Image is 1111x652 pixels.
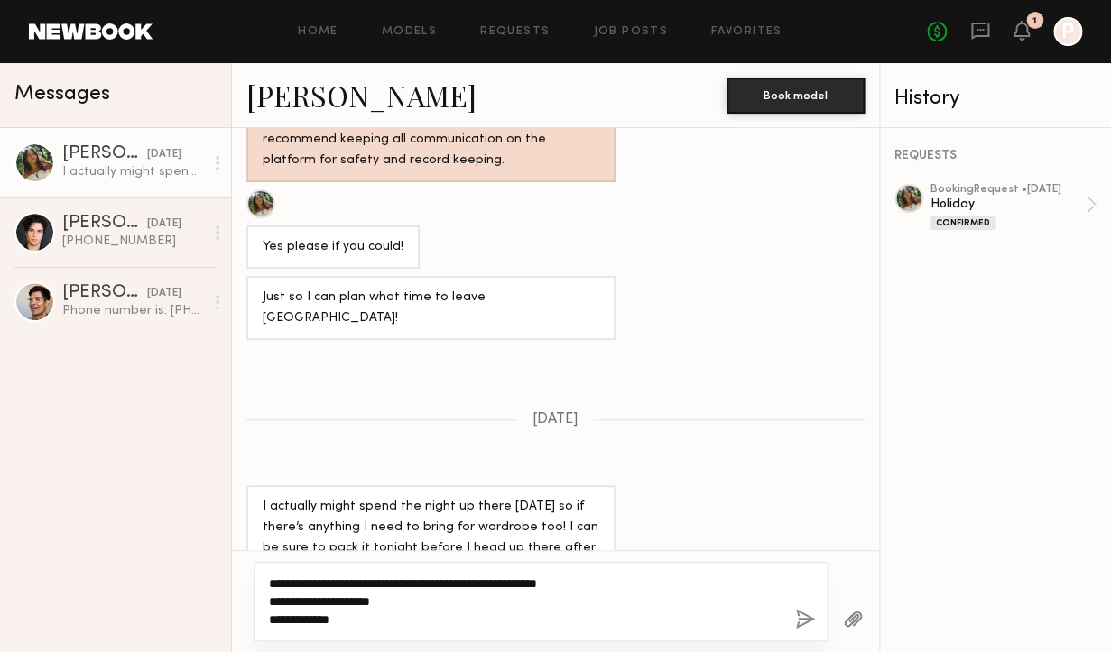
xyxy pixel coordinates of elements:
a: Requests [480,26,550,38]
a: Models [382,26,437,38]
div: [DATE] [147,216,181,233]
div: 1 [1032,16,1037,26]
a: Favorites [711,26,782,38]
a: Job Posts [593,26,668,38]
div: [PERSON_NAME] [62,215,147,233]
div: History [894,88,1097,109]
a: Home [298,26,338,38]
a: bookingRequest •[DATE]HolidayConfirmed [930,184,1097,230]
div: Phone number is: [PHONE_NUMBER] [62,302,204,319]
div: booking Request • [DATE] [930,184,1086,196]
div: I actually might spend the night up there [DATE] so if there’s anything I need to bring for wardr... [263,497,599,580]
div: [PERSON_NAME] [62,145,147,163]
div: Confirmed [930,216,995,230]
span: [DATE] [532,412,579,427]
div: [PERSON_NAME] [62,284,147,302]
span: Messages [14,84,110,105]
div: Holiday [930,196,1086,213]
div: Yes please if you could! [263,237,403,258]
div: [PHONE_NUMBER] [62,233,204,250]
a: [PERSON_NAME] [246,76,477,115]
button: Book model [727,78,865,114]
a: P [1053,17,1082,46]
div: REQUESTS [894,150,1097,162]
div: Hey! Looks like you’re trying to take the conversation off Newbook. Unless absolutely necessary, ... [263,88,599,171]
div: [DATE] [147,146,181,163]
div: [DATE] [147,285,181,302]
div: Just so I can plan what time to leave [GEOGRAPHIC_DATA]! [263,288,599,329]
div: I actually might spend the night up there [DATE] so if there’s anything I need to bring for wardr... [62,163,204,180]
a: Book model [727,87,865,102]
